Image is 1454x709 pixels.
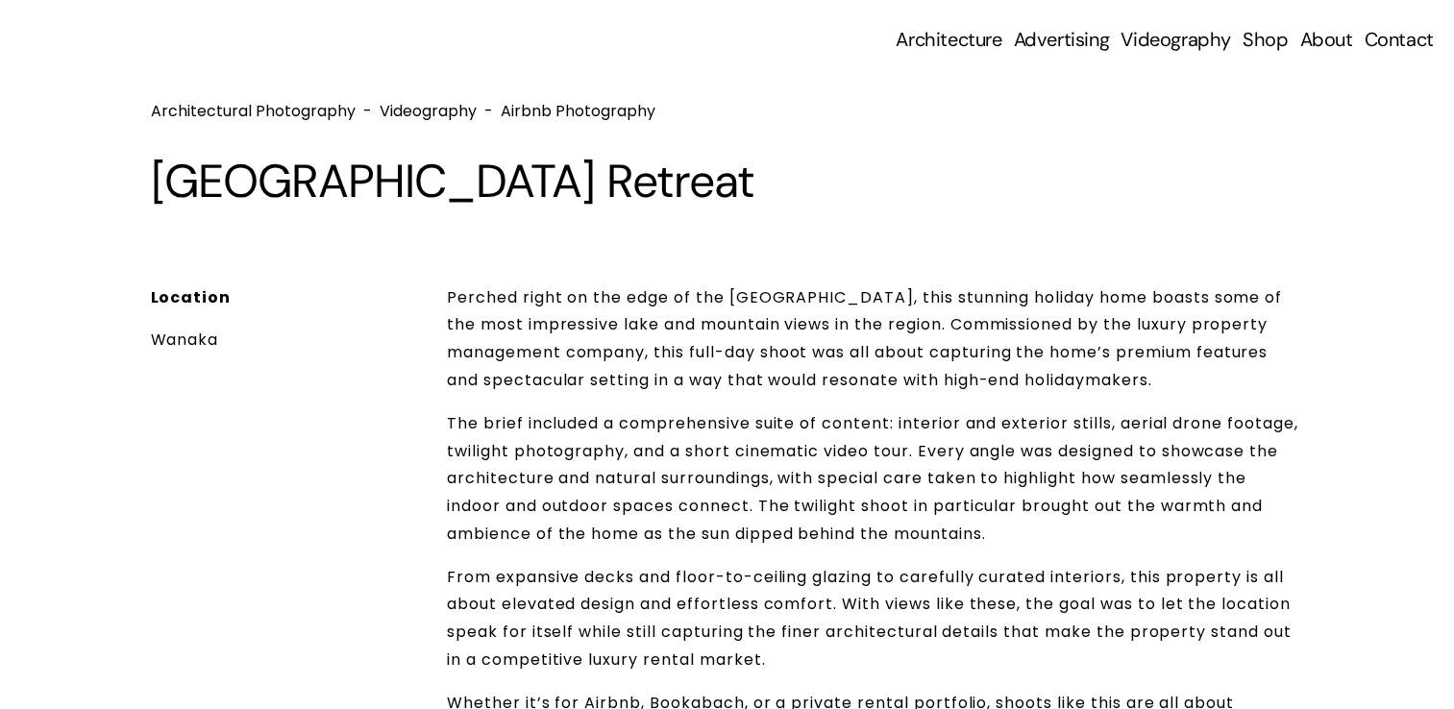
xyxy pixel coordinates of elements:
p: The brief included a comprehensive suite of content: interior and exterior stills, aerial drone f... [447,410,1304,549]
a: Videography [380,100,477,122]
a: Architectural Photography [151,100,356,122]
h1: [GEOGRAPHIC_DATA] Retreat [151,154,1304,209]
span: Architecture [896,28,1001,51]
a: Contact [1365,26,1434,53]
a: About [1300,26,1353,53]
strong: Location [151,286,232,308]
a: folder dropdown [896,26,1001,53]
p: Perched right on the edge of the [GEOGRAPHIC_DATA], this stunning holiday home boasts some of the... [447,284,1304,395]
a: Videography [1121,26,1231,53]
span: Advertising [1014,28,1110,51]
a: Airbnb Photography [501,100,655,122]
a: Shop [1243,26,1288,53]
a: folder dropdown [1014,26,1110,53]
p: Wanaka [151,327,415,354]
p: From expansive decks and floor-to-ceiling glazing to carefully curated interiors, this property i... [447,564,1304,674]
img: Sampford Cathie Photo + Video [20,20,163,59]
